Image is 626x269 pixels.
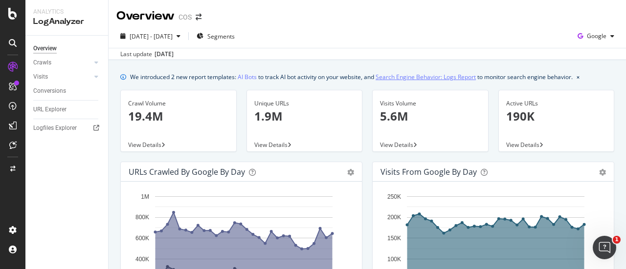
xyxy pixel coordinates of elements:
a: URL Explorer [33,104,101,115]
span: View Details [380,141,413,149]
div: info banner [120,72,614,82]
a: Crawls [33,58,91,68]
div: URLs Crawled by Google by day [129,167,245,177]
text: 150K [387,235,401,242]
div: Visits Volume [380,99,481,108]
div: Conversions [33,86,66,96]
div: Logfiles Explorer [33,123,77,133]
div: [DATE] [155,50,174,59]
div: arrow-right-arrow-left [196,14,201,21]
a: Search Engine Behavior: Logs Report [376,72,476,82]
span: View Details [506,141,539,149]
div: Visits from Google by day [380,167,477,177]
div: Overview [116,8,175,24]
span: View Details [254,141,288,149]
span: Google [587,32,606,40]
p: 5.6M [380,108,481,124]
p: 1.9M [254,108,355,124]
div: Last update [120,50,174,59]
div: LogAnalyzer [33,16,100,27]
text: 800K [135,214,149,221]
div: gear [347,169,354,176]
text: 600K [135,235,149,242]
text: 1M [141,193,149,200]
button: Segments [193,28,239,44]
div: Overview [33,43,57,54]
a: Visits [33,72,91,82]
div: COS [179,12,192,22]
p: 19.4M [128,108,229,124]
span: Segments [207,32,235,41]
div: Analytics [33,8,100,16]
div: URL Explorer [33,104,67,115]
a: AI Bots [238,72,257,82]
a: Conversions [33,86,101,96]
div: Visits [33,72,48,82]
div: Active URLs [506,99,607,108]
a: Overview [33,43,101,54]
text: 400K [135,256,149,263]
text: 200K [387,214,401,221]
iframe: Intercom live chat [593,236,616,259]
text: 100K [387,256,401,263]
span: View Details [128,141,161,149]
button: close banner [574,70,582,84]
a: Logfiles Explorer [33,123,101,133]
text: 250K [387,193,401,200]
button: [DATE] - [DATE] [116,28,184,44]
div: Crawls [33,58,51,68]
div: We introduced 2 new report templates: to track AI bot activity on your website, and to monitor se... [130,72,573,82]
div: Crawl Volume [128,99,229,108]
button: Google [574,28,618,44]
p: 190K [506,108,607,124]
span: 1 [613,236,621,244]
div: Unique URLs [254,99,355,108]
div: gear [599,169,606,176]
span: [DATE] - [DATE] [130,32,173,41]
